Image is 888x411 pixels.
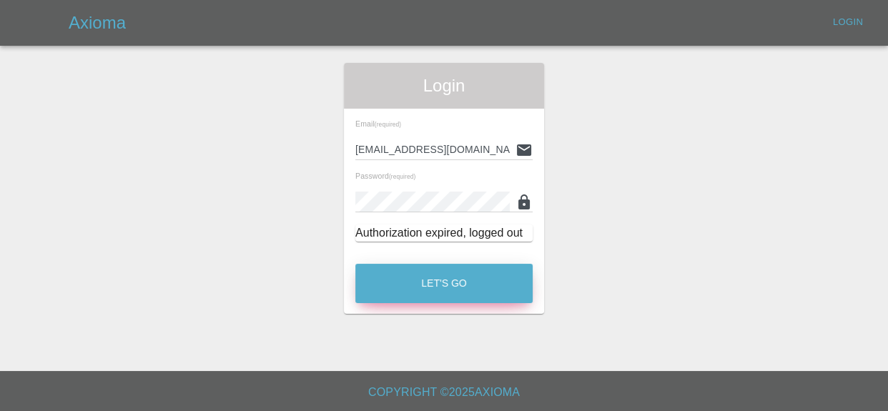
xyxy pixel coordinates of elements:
small: (required) [389,174,415,180]
a: Login [825,11,871,34]
button: Let's Go [355,264,533,303]
div: Authorization expired, logged out [355,224,533,242]
span: Login [355,74,533,97]
span: Email [355,119,401,128]
small: (required) [375,122,401,128]
span: Password [355,172,415,180]
h5: Axioma [69,11,126,34]
h6: Copyright © 2025 Axioma [11,382,877,402]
